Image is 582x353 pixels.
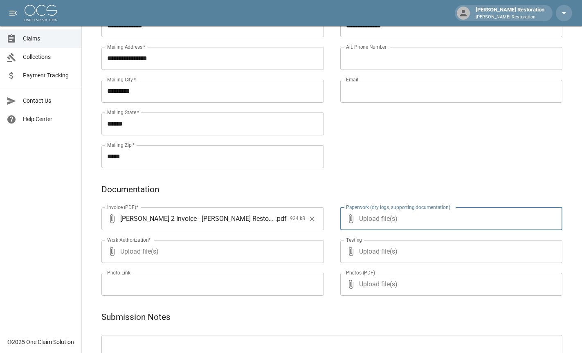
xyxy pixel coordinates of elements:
[476,14,544,21] p: [PERSON_NAME] Restoration
[107,43,145,50] label: Mailing Address
[107,236,151,243] label: Work Authorization*
[359,207,541,230] span: Upload file(s)
[23,34,75,43] span: Claims
[5,5,21,21] button: open drawer
[23,53,75,61] span: Collections
[346,76,358,83] label: Email
[107,109,139,116] label: Mailing State
[7,338,74,346] div: © 2025 One Claim Solution
[359,273,541,296] span: Upload file(s)
[346,204,450,211] label: Paperwork (dry logs, supporting documentation)
[107,204,139,211] label: Invoice (PDF)*
[306,213,318,225] button: Clear
[359,240,541,263] span: Upload file(s)
[346,236,362,243] label: Testing
[23,115,75,124] span: Help Center
[275,214,287,223] span: . pdf
[107,269,130,276] label: Photo Link
[23,97,75,105] span: Contact Us
[346,43,387,50] label: Alt. Phone Number
[23,71,75,80] span: Payment Tracking
[346,269,375,276] label: Photos (PDF)
[120,214,275,223] span: [PERSON_NAME] 2 Invoice - [PERSON_NAME] Restoration - LVN
[107,142,135,148] label: Mailing Zip
[107,76,136,83] label: Mailing City
[290,215,305,223] span: 934 kB
[120,240,302,263] span: Upload file(s)
[472,6,548,20] div: [PERSON_NAME] Restoration
[25,5,57,21] img: ocs-logo-white-transparent.png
